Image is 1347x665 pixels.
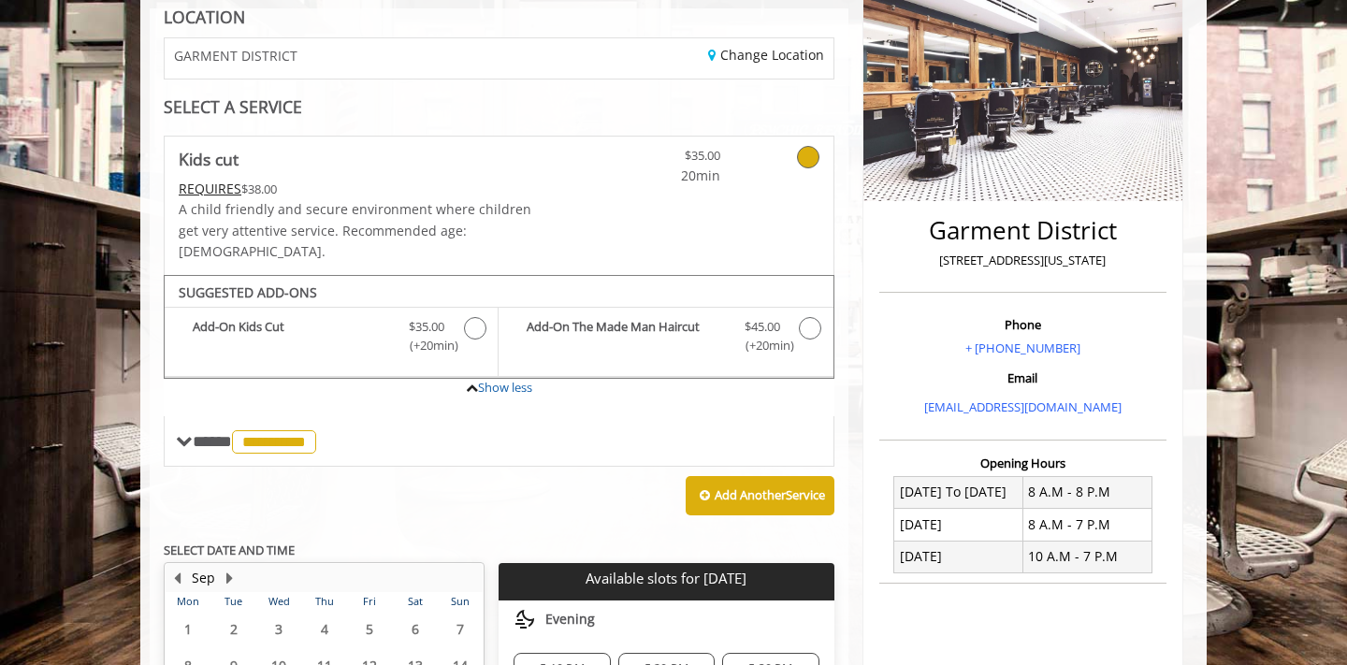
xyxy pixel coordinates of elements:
[193,317,390,356] b: Add-On Kids Cut
[924,398,1122,415] a: [EMAIL_ADDRESS][DOMAIN_NAME]
[179,179,555,199] div: $38.00
[527,317,725,356] b: Add-On The Made Man Haircut
[179,283,317,301] b: SUGGESTED ADD-ONS
[164,275,834,379] div: Kids cut Add-onS
[347,592,392,611] th: Fri
[164,542,295,558] b: SELECT DATE AND TIME
[884,371,1162,384] h3: Email
[222,568,237,588] button: Next Month
[508,317,823,361] label: Add-On The Made Man Haircut
[708,46,824,64] a: Change Location
[164,6,245,28] b: LOCATION
[179,146,239,172] b: Kids cut
[894,509,1023,541] td: [DATE]
[745,317,780,337] span: $45.00
[256,592,301,611] th: Wed
[1022,541,1151,572] td: 10 A.M - 7 P.M
[884,251,1162,270] p: [STREET_ADDRESS][US_STATE]
[894,476,1023,508] td: [DATE] To [DATE]
[894,541,1023,572] td: [DATE]
[166,592,210,611] th: Mon
[879,456,1166,470] h3: Opening Hours
[164,98,834,116] div: SELECT A SERVICE
[884,217,1162,244] h2: Garment District
[301,592,346,611] th: Thu
[514,608,536,630] img: evening slots
[610,137,720,186] a: $35.00
[965,340,1080,356] a: + [PHONE_NUMBER]
[884,318,1162,331] h3: Phone
[438,592,484,611] th: Sun
[399,336,455,355] span: (+20min )
[610,166,720,186] span: 20min
[174,317,488,361] label: Add-On Kids Cut
[392,592,437,611] th: Sat
[179,199,555,262] p: A child friendly and secure environment where children get very attentive service. Recommended ag...
[174,49,297,63] span: GARMENT DISTRICT
[1022,476,1151,508] td: 8 A.M - 8 P.M
[1022,509,1151,541] td: 8 A.M - 7 P.M
[192,568,215,588] button: Sep
[545,612,595,627] span: Evening
[169,568,184,588] button: Previous Month
[179,180,241,197] span: This service needs some Advance to be paid before we block your appointment
[686,476,834,515] button: Add AnotherService
[715,486,825,503] b: Add Another Service
[506,571,826,586] p: Available slots for [DATE]
[478,379,532,396] a: Show less
[409,317,444,337] span: $35.00
[734,336,789,355] span: (+20min )
[210,592,255,611] th: Tue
